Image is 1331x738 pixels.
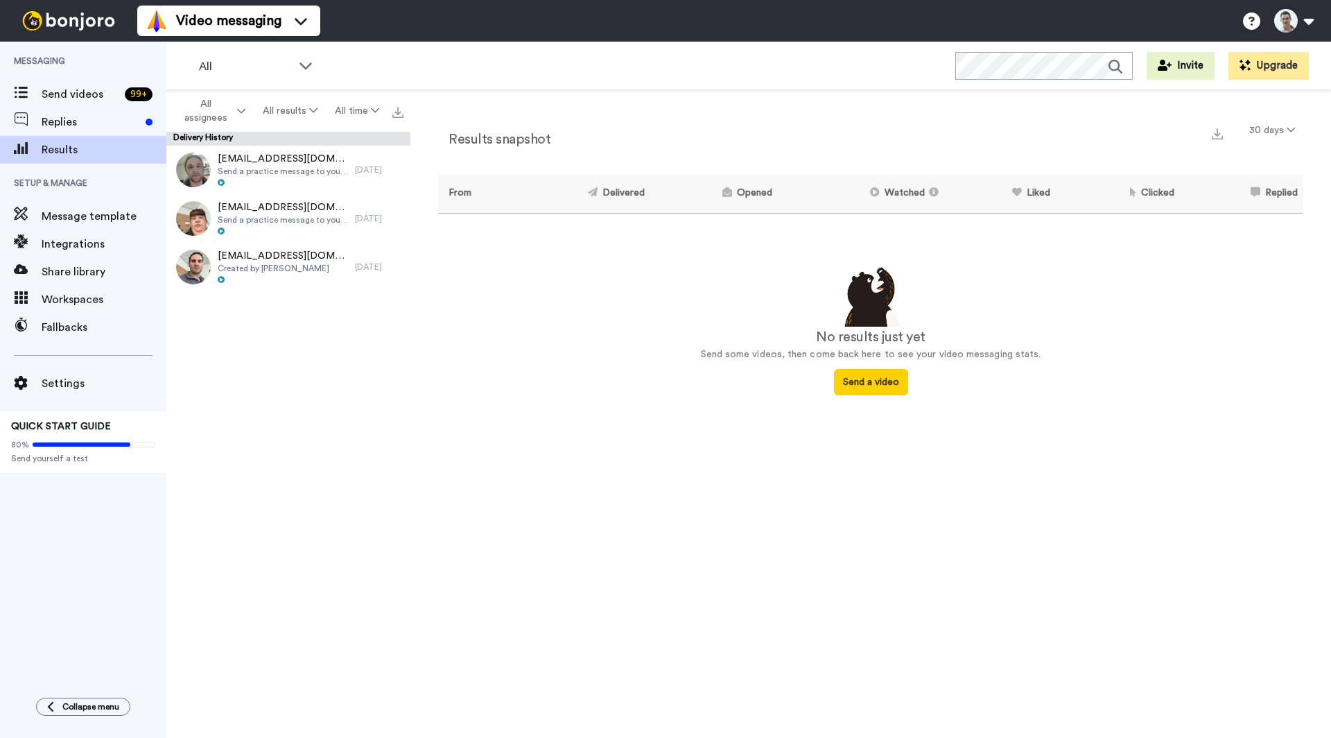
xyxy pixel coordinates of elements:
[166,146,410,194] a: [EMAIL_ADDRESS][DOMAIN_NAME]Send a practice message to yourself[DATE]
[327,98,388,123] button: All time
[146,10,168,32] img: vm-color.svg
[509,175,650,213] th: Delivered
[178,97,234,125] span: All assignees
[218,152,348,166] span: [EMAIL_ADDRESS][DOMAIN_NAME]
[392,107,403,118] img: export.svg
[11,439,29,450] span: 80%
[836,264,905,327] img: results-emptystates.png
[254,98,326,123] button: All results
[355,213,403,224] div: [DATE]
[42,208,166,225] span: Message template
[17,11,121,31] img: bj-logo-header-white.svg
[218,263,348,274] span: Created by [PERSON_NAME]
[778,175,949,213] th: Watched
[218,166,348,177] span: Send a practice message to yourself
[176,201,211,236] img: 703a8aac-e8a0-491b-ac93-ab717a502c47-thumb.jpg
[949,175,1056,213] th: Liked
[169,92,254,130] button: All assignees
[42,236,166,252] span: Integrations
[1180,175,1303,213] th: Replied
[438,132,550,147] h2: Results snapshot
[1228,52,1309,80] button: Upgrade
[218,249,348,263] span: [EMAIL_ADDRESS][DOMAIN_NAME]
[42,291,166,308] span: Workspaces
[166,243,410,291] a: [EMAIL_ADDRESS][DOMAIN_NAME]Created by [PERSON_NAME][DATE]
[1212,128,1223,139] img: export.svg
[355,261,403,273] div: [DATE]
[1056,175,1180,213] th: Clicked
[42,141,166,158] span: Results
[166,132,410,146] div: Delivery History
[125,87,153,101] div: 99 +
[834,377,908,387] a: Send a video
[199,58,292,75] span: All
[1147,52,1215,80] button: Invite
[438,347,1303,362] p: Send some videos, then come back here to see your video messaging stats.
[834,369,908,395] button: Send a video
[1208,123,1227,143] button: Export a summary of each team member’s results that match this filter now.
[438,175,509,213] th: From
[166,194,410,243] a: [EMAIL_ADDRESS][DOMAIN_NAME]Send a practice message to yourself[DATE]
[218,200,348,214] span: [EMAIL_ADDRESS][DOMAIN_NAME]
[11,453,155,464] span: Send yourself a test
[388,101,408,121] button: Export all results that match these filters now.
[42,114,140,130] span: Replies
[62,701,119,712] span: Collapse menu
[42,375,166,392] span: Settings
[176,250,211,284] img: 9767d442-2a16-49e1-ac8f-8426e367c87b-thumb.jpg
[438,327,1303,347] div: No results just yet
[36,698,130,716] button: Collapse menu
[218,214,348,225] span: Send a practice message to yourself
[176,153,211,187] img: ff63f3a1-7c4b-4d99-b221-19a3126a2d61-thumb.jpg
[42,86,119,103] span: Send videos
[355,164,403,175] div: [DATE]
[1241,118,1303,143] button: 30 days
[11,422,111,431] span: QUICK START GUIDE
[42,264,166,280] span: Share library
[176,11,281,31] span: Video messaging
[42,319,166,336] span: Fallbacks
[650,175,778,213] th: Opened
